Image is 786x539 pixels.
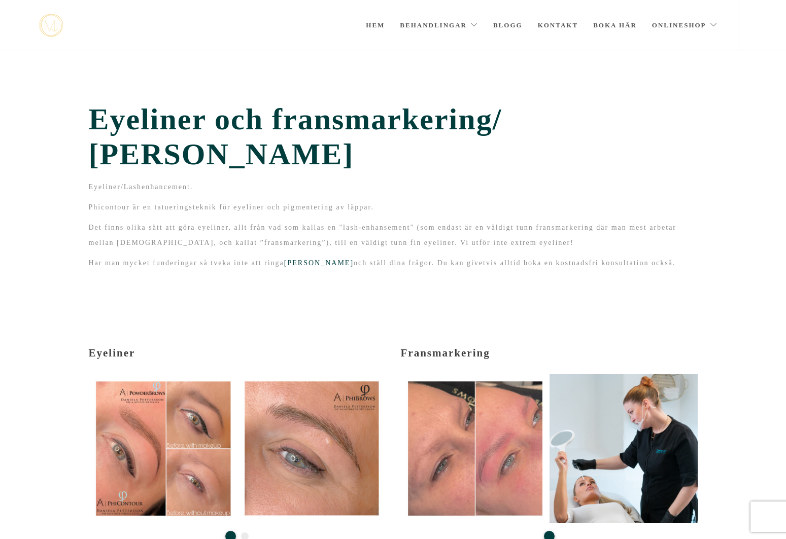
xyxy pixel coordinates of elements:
[89,200,698,215] p: Phicontour är en tatueringsteknik för eyeliner och pigmentering av läppar.
[89,179,698,195] p: Eyeliner/Lashenhancement.
[89,220,698,250] p: Det finns olika sätt att göra eyeliner, allt från vad som kallas en "lash-enhansement" (som endas...
[401,347,490,359] span: Fransmarkering
[89,347,135,359] span: Eyeliner
[89,256,698,271] p: Har man mycket funderingar så tveka inte att ringa och ställ dina frågor. Du kan givetvis alltid ...
[284,259,354,267] a: [PERSON_NAME]
[89,102,698,172] span: Eyeliner och fransmarkering/ [PERSON_NAME]
[39,14,63,37] img: mjstudio
[39,14,63,37] a: mjstudio mjstudio mjstudio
